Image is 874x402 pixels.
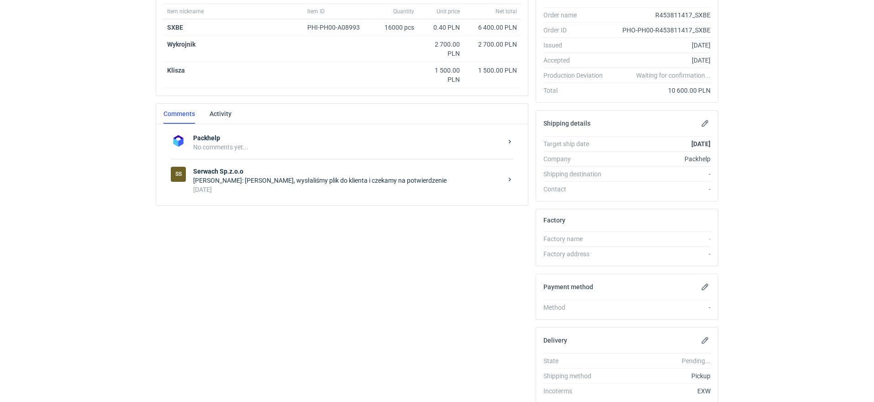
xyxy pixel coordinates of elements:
[543,303,610,312] div: Method
[171,167,186,182] figcaption: SS
[307,23,369,32] div: PHI-PH00-A08993
[700,335,711,346] button: Edit delivery details
[610,41,711,50] div: [DATE]
[610,169,711,179] div: -
[610,11,711,20] div: R453811417_SXBE
[193,133,502,143] strong: Packhelp
[495,8,517,15] span: Net total
[700,118,711,129] button: Edit shipping details
[193,176,502,185] div: [PERSON_NAME]: [PERSON_NAME], wysłaliśmy plik do klienta i czekamy na potwierdzenie
[193,143,502,152] div: No comments yet...
[610,386,711,396] div: EXW
[543,86,610,95] div: Total
[543,71,610,80] div: Production Deviation
[543,249,610,259] div: Factory address
[543,11,610,20] div: Order name
[193,167,502,176] strong: Serwach Sp.z.o.o
[171,133,186,148] img: Packhelp
[421,66,460,84] div: 1 500.00 PLN
[167,41,195,48] strong: Wykrojnik
[372,19,418,36] div: 16000 pcs
[393,8,414,15] span: Quantity
[163,104,195,124] a: Comments
[467,40,517,49] div: 2 700.00 PLN
[171,167,186,182] div: Serwach Sp.z.o.o
[543,185,610,194] div: Contact
[610,154,711,164] div: Packhelp
[636,71,711,80] em: Waiting for confirmation...
[167,67,185,74] strong: Klisza
[307,8,325,15] span: Item ID
[543,41,610,50] div: Issued
[421,40,460,58] div: 2 700.00 PLN
[437,8,460,15] span: Unit price
[543,56,610,65] div: Accepted
[543,154,610,164] div: Company
[610,234,711,243] div: -
[610,56,711,65] div: [DATE]
[210,104,232,124] a: Activity
[610,185,711,194] div: -
[467,23,517,32] div: 6 400.00 PLN
[543,283,593,291] h2: Payment method
[543,371,610,381] div: Shipping method
[543,139,610,148] div: Target ship date
[167,8,204,15] span: Item nickname
[610,303,711,312] div: -
[421,23,460,32] div: 0.40 PLN
[543,120,590,127] h2: Shipping details
[543,234,610,243] div: Factory name
[610,26,711,35] div: PHO-PH00-R453811417_SXBE
[543,356,610,365] div: State
[193,185,502,194] div: [DATE]
[610,371,711,381] div: Pickup
[543,337,567,344] h2: Delivery
[467,66,517,75] div: 1 500.00 PLN
[610,249,711,259] div: -
[682,357,711,365] em: Pending...
[610,86,711,95] div: 10 600.00 PLN
[700,281,711,292] button: Edit payment method
[543,26,610,35] div: Order ID
[691,140,711,148] strong: [DATE]
[543,169,610,179] div: Shipping destination
[543,386,610,396] div: Incoterms
[167,24,183,31] a: SXBE
[543,217,565,224] h2: Factory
